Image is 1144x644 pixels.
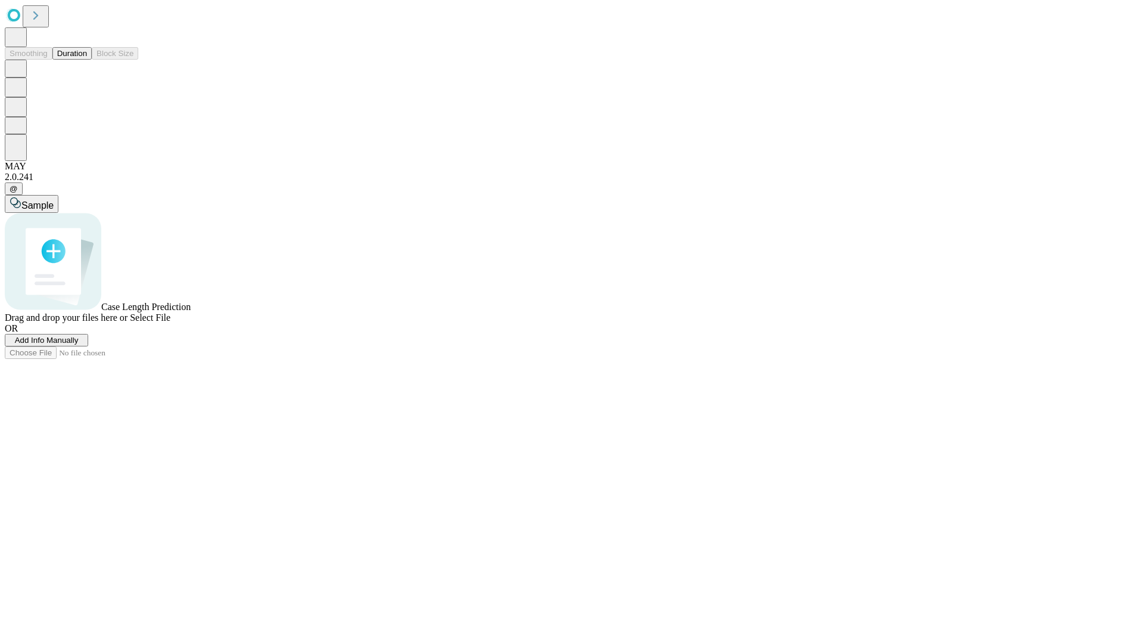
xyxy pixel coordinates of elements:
[5,312,128,323] span: Drag and drop your files here or
[21,200,54,210] span: Sample
[5,323,18,333] span: OR
[15,336,79,345] span: Add Info Manually
[101,302,191,312] span: Case Length Prediction
[10,184,18,193] span: @
[5,47,52,60] button: Smoothing
[5,161,1139,172] div: MAY
[5,195,58,213] button: Sample
[92,47,138,60] button: Block Size
[5,182,23,195] button: @
[5,172,1139,182] div: 2.0.241
[52,47,92,60] button: Duration
[5,334,88,346] button: Add Info Manually
[130,312,170,323] span: Select File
